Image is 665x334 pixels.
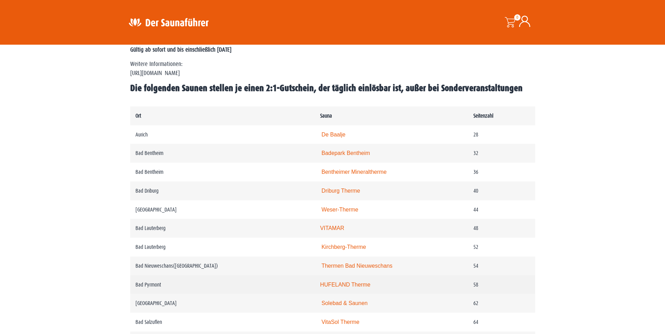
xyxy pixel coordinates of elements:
[130,181,315,200] td: Bad Driburg
[322,244,366,250] a: Kirchberg-Therme
[468,313,535,332] td: 64
[468,275,535,294] td: 58
[468,144,535,163] td: 32
[130,163,315,181] td: Bad Bentheim
[468,294,535,313] td: 62
[320,113,332,119] strong: Sauna
[130,46,231,53] strong: Gültig ab sofort und bis einschließlich [DATE]
[130,294,315,313] td: [GEOGRAPHIC_DATA]
[322,188,360,194] a: Driburg Therme
[130,238,315,257] td: Bad Lauterberg
[130,219,315,238] td: Bad Lauterberg
[130,257,315,275] td: Bad Nieuweschans([GEOGRAPHIC_DATA])
[468,238,535,257] td: 52
[320,225,344,231] a: VITAMAR
[130,313,315,332] td: Bad Salzuflen
[322,319,360,325] a: VitaSol Therme
[468,125,535,144] td: 28
[322,132,346,138] a: De Baalje
[135,113,141,119] strong: Ort
[130,275,315,294] td: Bad Pyrmont
[322,150,370,156] a: Badepark Bentheim
[130,144,315,163] td: Bad Bentheim
[468,200,535,219] td: 44
[322,169,387,175] a: Bentheimer Mineraltherme
[322,300,368,306] a: Solebad & Saunen
[130,60,535,78] p: Weitere Informationen: [URL][DOMAIN_NAME]
[322,263,392,269] a: Thermen Bad Nieuweschans
[468,163,535,181] td: 36
[473,113,493,119] strong: Seitenzahl
[514,14,520,21] span: 0
[130,125,315,144] td: Aurich
[130,83,523,93] span: Die folgenden Saunen stellen je einen 2:1-Gutschein, der täglich einlösbar ist, außer bei Sonderv...
[468,181,535,200] td: 40
[320,282,370,288] a: HUFELAND Therme
[130,200,315,219] td: [GEOGRAPHIC_DATA]
[468,257,535,275] td: 54
[468,219,535,238] td: 48
[322,207,358,213] a: Weser-Therme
